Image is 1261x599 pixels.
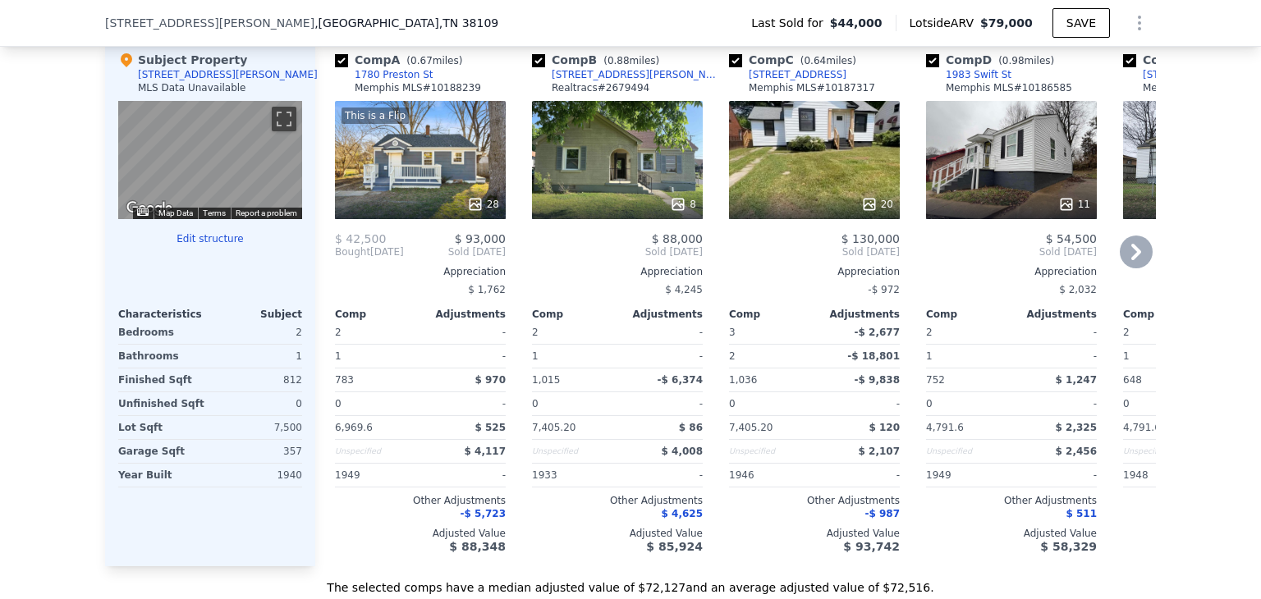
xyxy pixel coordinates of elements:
span: -$ 987 [864,508,900,519]
div: Finished Sqft [118,368,207,391]
div: 1949 [335,464,417,487]
div: [STREET_ADDRESS] [1143,68,1240,81]
div: Comp [926,308,1011,321]
div: - [818,392,900,415]
span: ( miles) [597,55,666,66]
span: $ 86 [679,422,703,433]
a: [STREET_ADDRESS] [729,68,846,81]
div: 1 [213,345,302,368]
span: $ 511 [1066,508,1097,519]
span: 752 [926,374,945,386]
div: This is a Flip [342,107,409,124]
div: Unspecified [335,440,417,463]
span: $ 4,625 [662,508,703,519]
span: $ 970 [475,374,506,386]
div: Comp [729,308,814,321]
div: 11 [1058,196,1090,213]
div: - [621,464,703,487]
div: Adjustments [420,308,506,321]
span: Sold [DATE] [729,245,900,258]
div: Adjusted Value [532,527,703,540]
span: 0.88 [608,55,630,66]
div: Appreciation [532,265,703,278]
div: Map [118,101,302,219]
div: - [621,345,703,368]
a: 1983 Swift St [926,68,1011,81]
span: 1,015 [532,374,560,386]
span: Last Sold for [751,15,830,31]
span: 4,791.6 [1123,422,1161,433]
div: 357 [213,440,302,463]
span: $ 4,117 [465,446,506,457]
div: 812 [213,368,302,391]
span: $ 1,762 [468,284,506,295]
span: $ 120 [869,422,900,433]
div: Appreciation [729,265,900,278]
div: Other Adjustments [532,494,703,507]
div: Adjusted Value [335,527,506,540]
div: - [818,464,900,487]
button: Show Options [1123,7,1156,39]
div: The selected comps have a median adjusted value of $72,127 and an average adjusted value of $72,5... [105,566,1156,596]
div: MLS Data Unavailable [138,81,246,94]
div: Bedrooms [118,321,207,344]
div: 1933 [532,464,614,487]
div: 1 [926,345,1008,368]
div: Characteristics [118,308,210,321]
span: 0 [926,398,933,409]
button: Keyboard shortcuts [137,208,149,216]
span: -$ 18,801 [847,350,900,362]
span: $ 525 [475,422,506,433]
div: Unspecified [729,440,811,463]
div: - [424,392,506,415]
a: Report a problem [236,208,297,217]
span: $ 93,000 [455,232,506,245]
div: 2 [729,345,811,368]
span: 648 [1123,374,1142,386]
div: Unfinished Sqft [118,392,207,415]
div: Adjustments [617,308,703,321]
div: [STREET_ADDRESS][PERSON_NAME] [552,68,722,81]
div: Lot Sqft [118,416,207,439]
span: -$ 9,838 [855,374,900,386]
div: 1983 Swift St [946,68,1011,81]
a: [STREET_ADDRESS][PERSON_NAME] [532,68,722,81]
span: $ 130,000 [841,232,900,245]
div: 1948 [1123,464,1205,487]
div: 1 [335,345,417,368]
div: 8 [670,196,696,213]
span: $ 85,924 [646,540,703,553]
div: - [424,345,506,368]
div: 1949 [926,464,1008,487]
div: 1 [1123,345,1205,368]
span: $ 54,500 [1046,232,1097,245]
span: , [GEOGRAPHIC_DATA] [314,15,498,31]
span: $ 42,500 [335,232,386,245]
div: [DATE] [335,245,404,258]
div: [STREET_ADDRESS][PERSON_NAME] [138,68,318,81]
div: - [1015,464,1097,487]
span: 0 [1123,398,1130,409]
span: Lotside ARV [910,15,980,31]
span: , TN 38109 [439,16,498,30]
div: Unspecified [1123,440,1205,463]
span: 0.67 [410,55,433,66]
span: 0.98 [1002,55,1025,66]
div: Other Adjustments [729,494,900,507]
div: - [424,321,506,344]
div: Appreciation [335,265,506,278]
div: Realtracs # 2679494 [552,81,649,94]
div: - [1015,392,1097,415]
button: Edit structure [118,232,302,245]
div: [STREET_ADDRESS] [749,68,846,81]
div: Unspecified [532,440,614,463]
div: 1 [532,345,614,368]
span: $ 1,247 [1056,374,1097,386]
span: Sold [DATE] [926,245,1097,258]
div: Comp D [926,52,1061,68]
span: $ 58,329 [1040,540,1097,553]
span: $ 2,456 [1056,446,1097,457]
button: Toggle fullscreen view [272,107,296,131]
div: Memphis MLS # 10187317 [749,81,875,94]
button: SAVE [1052,8,1110,38]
